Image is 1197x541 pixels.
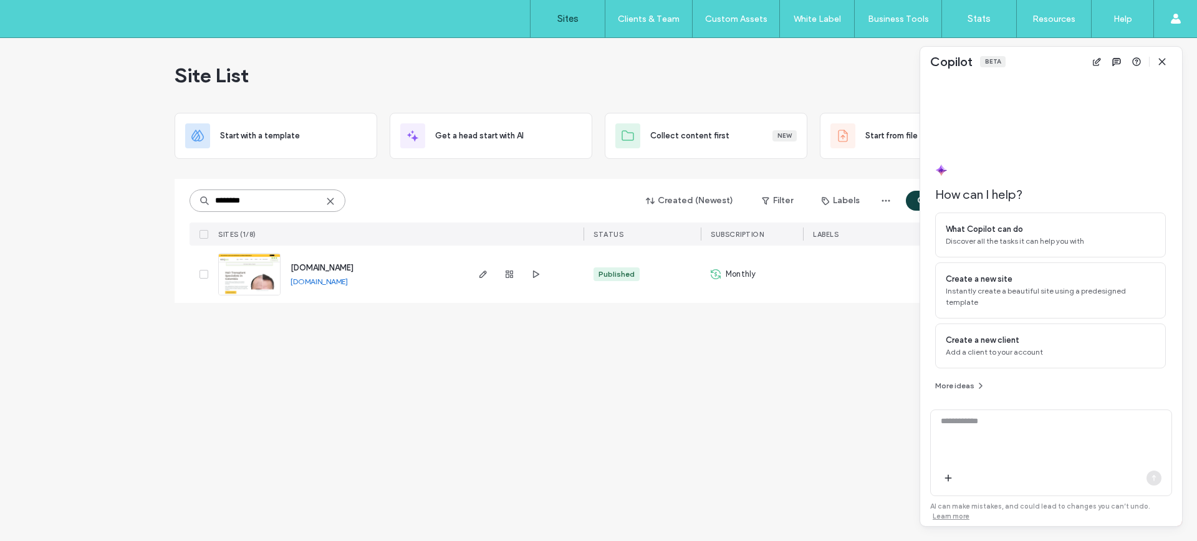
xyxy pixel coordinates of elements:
div: Collect content firstNew [605,113,807,159]
label: Resources [1032,14,1075,24]
span: Create a new client [946,334,1019,347]
span: SITES (1/8) [218,230,256,239]
label: Sites [557,13,579,24]
span: How can I help? [935,186,1166,203]
div: Published [598,269,635,280]
a: Learn more [933,511,969,521]
a: [DOMAIN_NAME] [291,277,348,286]
span: Help [29,9,54,20]
button: More ideas [935,378,986,393]
div: Beta [980,56,1006,67]
label: White Label [794,14,841,24]
span: STATUS [594,230,623,239]
div: What Copilot can doDiscover all the tasks it can help you with [935,213,1166,257]
label: Custom Assets [705,14,767,24]
div: New [772,130,797,141]
button: Created (Newest) [635,191,744,211]
span: SUBSCRIPTION [711,230,764,239]
button: Labels [810,191,871,211]
span: LABELS [813,230,839,239]
label: Business Tools [868,14,929,24]
span: AI can make mistakes, and could lead to changes you can’t undo. [930,502,1150,520]
span: Copilot [930,54,973,70]
label: Help [1113,14,1132,24]
div: Start from fileBeta [820,113,1022,159]
span: Site List [175,63,249,88]
div: Create a new clientAdd a client to your account [935,323,1166,368]
label: Stats [968,13,991,24]
div: Get a head start with AI [390,113,592,159]
button: Create New Site [906,191,1007,211]
span: Collect content first [650,130,729,142]
span: Start with a template [220,130,300,142]
span: Get a head start with AI [435,130,524,142]
span: What Copilot can do [946,223,1023,236]
span: Create a new site [946,273,1012,285]
span: Monthly [726,268,756,280]
a: [DOMAIN_NAME] [291,263,353,272]
span: Start from file [865,130,918,142]
span: Add a client to your account [946,347,1155,358]
span: Instantly create a beautiful site using a predesigned template [946,285,1155,308]
span: Discover all the tasks it can help you with [946,236,1155,247]
button: Filter [749,191,805,211]
div: Create a new siteInstantly create a beautiful site using a predesigned template [935,262,1166,318]
label: Clients & Team [618,14,680,24]
div: Start with a template [175,113,377,159]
